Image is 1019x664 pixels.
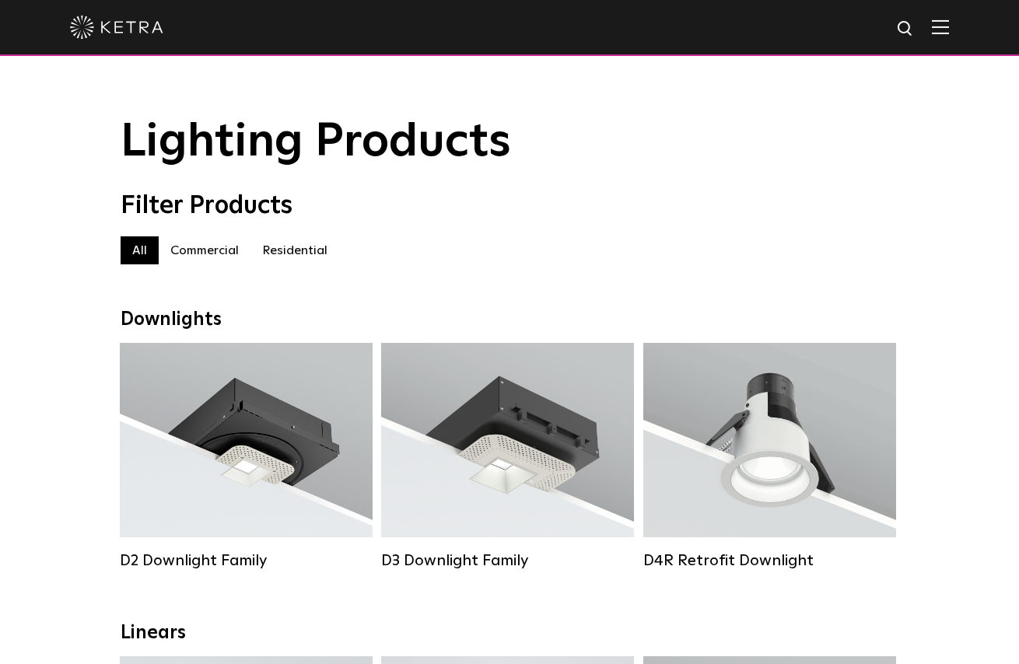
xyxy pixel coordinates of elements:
img: ketra-logo-2019-white [70,16,163,39]
img: search icon [896,19,916,39]
div: Downlights [121,309,898,331]
a: D4R Retrofit Downlight Lumen Output:800Colors:White / BlackBeam Angles:15° / 25° / 40° / 60°Watta... [643,343,896,570]
span: Lighting Products [121,119,511,166]
a: D2 Downlight Family Lumen Output:1200Colors:White / Black / Gloss Black / Silver / Bronze / Silve... [120,343,373,570]
label: All [121,236,159,264]
div: Filter Products [121,191,898,221]
img: Hamburger%20Nav.svg [932,19,949,34]
label: Commercial [159,236,250,264]
label: Residential [250,236,339,264]
a: D3 Downlight Family Lumen Output:700 / 900 / 1100Colors:White / Black / Silver / Bronze / Paintab... [381,343,634,570]
div: D4R Retrofit Downlight [643,551,896,570]
div: D3 Downlight Family [381,551,634,570]
div: Linears [121,622,898,645]
div: D2 Downlight Family [120,551,373,570]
